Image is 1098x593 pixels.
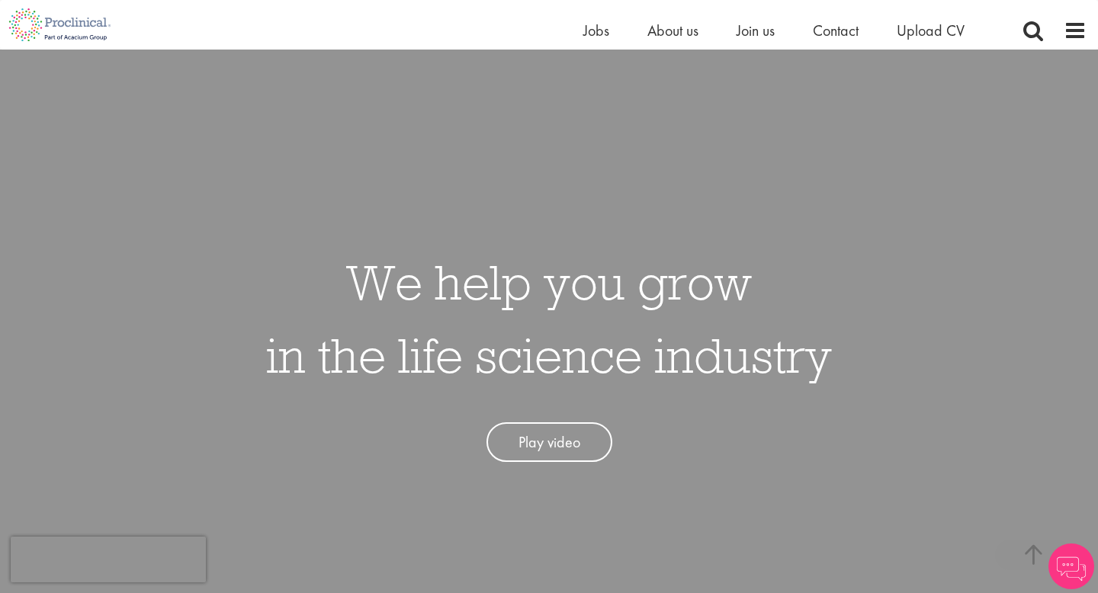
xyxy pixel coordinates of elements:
[1048,543,1094,589] img: Chatbot
[897,21,965,40] a: Upload CV
[486,422,612,463] a: Play video
[583,21,609,40] a: Jobs
[647,21,698,40] a: About us
[813,21,859,40] a: Contact
[737,21,775,40] a: Join us
[266,245,832,392] h1: We help you grow in the life science industry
